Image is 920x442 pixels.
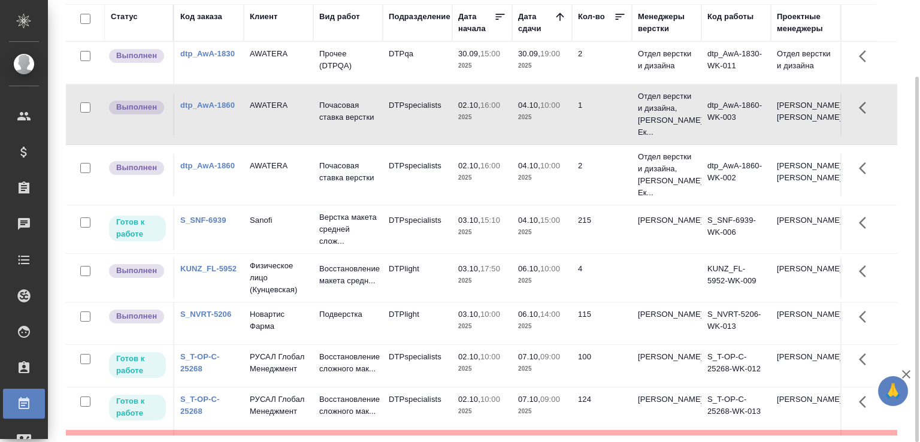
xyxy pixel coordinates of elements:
[518,49,540,58] p: 30.09,
[250,99,307,111] p: AWATERA
[108,393,167,422] div: Исполнитель может приступить к работе
[180,101,235,110] a: dtp_AwA-1860
[852,42,880,71] button: Здесь прячутся важные кнопки
[458,101,480,110] p: 02.10,
[572,93,632,135] td: 1
[108,214,167,243] div: Исполнитель может приступить к работе
[458,226,506,238] p: 2025
[319,99,377,123] p: Почасовая ставка верстки
[518,11,554,35] div: Дата сдачи
[319,11,360,23] div: Вид работ
[707,11,753,23] div: Код работы
[518,101,540,110] p: 04.10,
[852,345,880,374] button: Здесь прячутся важные кнопки
[480,101,500,110] p: 16:00
[383,42,452,84] td: DTPqa
[540,264,560,273] p: 10:00
[319,263,377,287] p: Восстановление макета средн...
[250,11,277,23] div: Клиент
[518,352,540,361] p: 07.10,
[518,275,566,287] p: 2025
[638,214,695,226] p: [PERSON_NAME]
[852,257,880,286] button: Здесь прячутся важные кнопки
[458,363,506,375] p: 2025
[108,160,167,176] div: Исполнитель завершил работу
[250,214,307,226] p: Sanofi
[540,49,560,58] p: 19:00
[518,161,540,170] p: 04.10,
[777,160,834,184] p: [PERSON_NAME], [PERSON_NAME]
[383,345,452,387] td: DTPspecialists
[771,302,840,344] td: [PERSON_NAME]
[383,257,452,299] td: DTPlight
[250,48,307,60] p: AWATERA
[458,352,480,361] p: 02.10,
[250,308,307,332] p: Новартис Фарма
[518,264,540,273] p: 06.10,
[383,154,452,196] td: DTPspecialists
[383,208,452,250] td: DTPspecialists
[540,395,560,404] p: 09:00
[480,310,500,319] p: 10:00
[777,99,834,123] p: [PERSON_NAME], [PERSON_NAME]
[458,216,480,225] p: 03.10,
[518,310,540,319] p: 06.10,
[638,308,695,320] p: [PERSON_NAME]
[458,264,480,273] p: 03.10,
[852,387,880,416] button: Здесь прячутся важные кнопки
[701,302,771,344] td: S_NVRT-5206-WK-013
[540,101,560,110] p: 10:00
[383,387,452,429] td: DTPspecialists
[638,90,695,138] p: Отдел верстки и дизайна, [PERSON_NAME] Ек...
[116,395,159,419] p: Готов к работе
[180,216,226,225] a: S_SNF-6939
[852,208,880,237] button: Здесь прячутся важные кнопки
[180,352,220,373] a: S_T-OP-C-25268
[458,60,506,72] p: 2025
[319,211,377,247] p: Верстка макета средней слож...
[180,49,235,58] a: dtp_AwA-1830
[878,376,908,406] button: 🙏
[319,48,377,72] p: Прочее (DTPQA)
[458,320,506,332] p: 2025
[771,42,840,84] td: Отдел верстки и дизайна
[518,395,540,404] p: 07.10,
[250,160,307,172] p: AWATERA
[116,310,157,322] p: Выполнен
[572,208,632,250] td: 215
[518,405,566,417] p: 2025
[116,265,157,277] p: Выполнен
[250,260,307,296] p: Физическое лицо (Кунцевская)
[180,310,231,319] a: S_NVRT-5206
[180,264,237,273] a: KUNZ_FL-5952
[777,11,834,35] div: Проектные менеджеры
[116,216,159,240] p: Готов к работе
[480,216,500,225] p: 15:10
[638,393,695,405] p: [PERSON_NAME]
[572,387,632,429] td: 124
[180,161,235,170] a: dtp_AwA-1860
[180,395,220,416] a: S_T-OP-C-25268
[701,208,771,250] td: S_SNF-6939-WK-006
[771,257,840,299] td: [PERSON_NAME]
[572,302,632,344] td: 115
[771,387,840,429] td: [PERSON_NAME]
[638,11,695,35] div: Менеджеры верстки
[250,351,307,375] p: РУСАЛ Глобал Менеджмент
[480,161,500,170] p: 16:00
[771,345,840,387] td: [PERSON_NAME]
[771,208,840,250] td: [PERSON_NAME]
[701,93,771,135] td: dtp_AwA-1860-WK-003
[458,161,480,170] p: 02.10,
[116,162,157,174] p: Выполнен
[458,395,480,404] p: 02.10,
[883,379,903,404] span: 🙏
[116,353,159,377] p: Готов к работе
[480,352,500,361] p: 10:00
[319,160,377,184] p: Почасовая ставка верстки
[458,310,480,319] p: 03.10,
[458,275,506,287] p: 2025
[518,216,540,225] p: 04.10,
[852,154,880,183] button: Здесь прячутся важные кнопки
[518,226,566,238] p: 2025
